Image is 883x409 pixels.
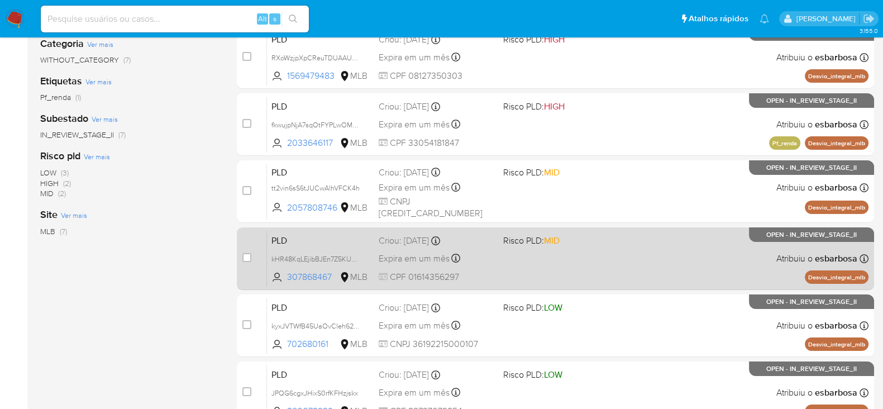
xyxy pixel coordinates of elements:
[281,11,304,27] button: search-icon
[859,26,877,35] span: 3.155.0
[273,13,276,24] span: s
[41,12,309,26] input: Pesquise usuários ou casos...
[258,13,267,24] span: Alt
[689,13,748,25] span: Atalhos rápidos
[760,14,769,23] a: Notificações
[863,13,875,25] a: Sair
[796,13,859,24] p: alessandra.barbosa@mercadopago.com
